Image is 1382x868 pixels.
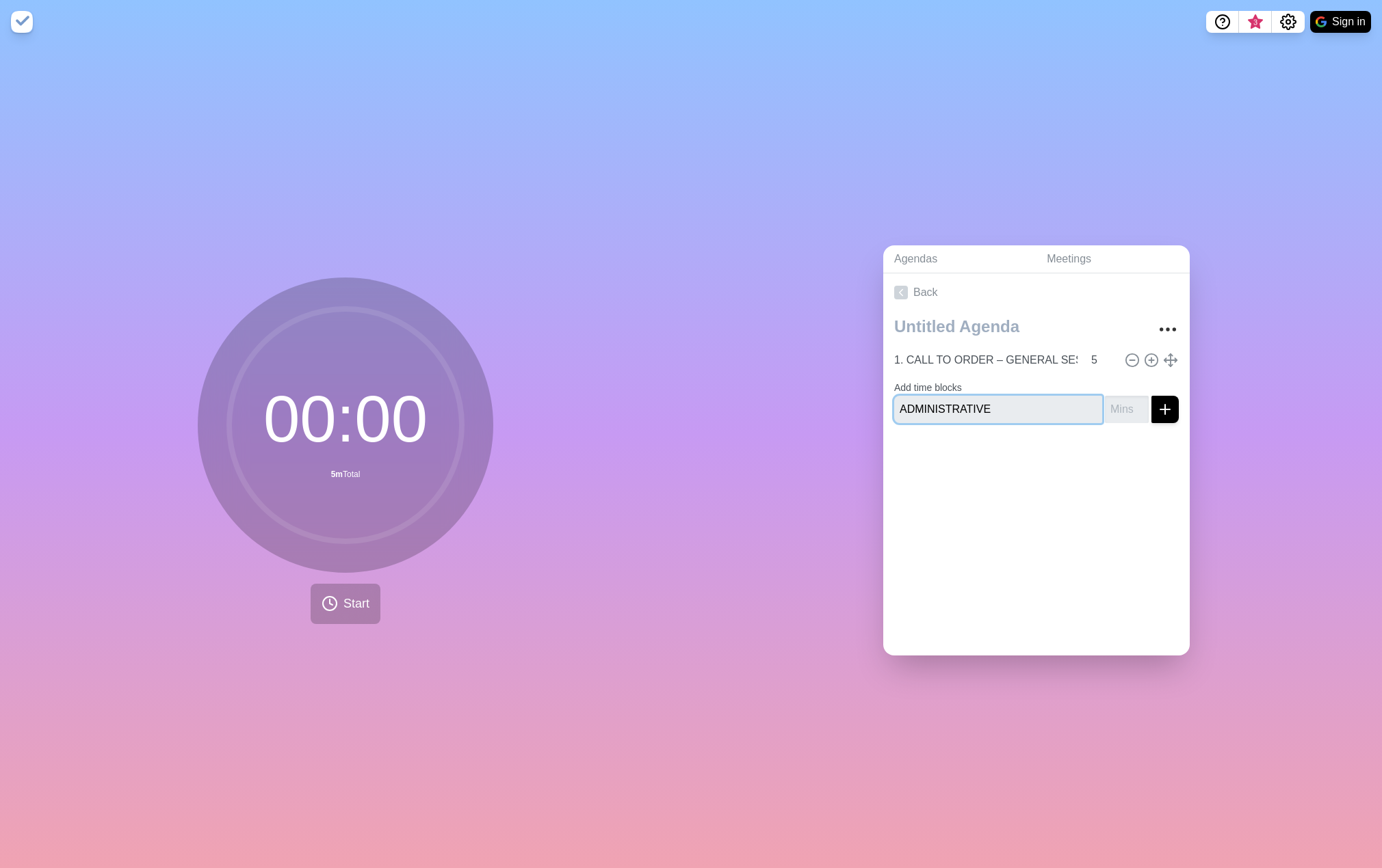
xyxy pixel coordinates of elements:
[11,11,33,33] img: timeblocks logo
[311,584,380,624] button: Start
[894,396,1102,423] input: Name
[883,273,1190,312] a: Back
[1086,347,1119,374] input: Mins
[1036,245,1190,273] a: Meetings
[889,347,1083,374] input: Name
[1105,396,1149,423] input: Mins
[1239,11,1272,33] button: What’s new
[883,245,1036,273] a: Agendas
[1206,11,1239,33] button: Help
[894,382,962,393] label: Add time blocks
[1316,16,1327,27] img: google logo
[1154,316,1182,343] button: More
[1310,11,1371,33] button: Sign in
[1250,17,1261,28] span: 3
[1272,11,1305,33] button: Settings
[343,595,369,613] span: Start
